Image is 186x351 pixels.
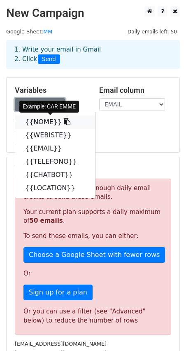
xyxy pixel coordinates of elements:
[15,155,95,168] a: {{TELEFONO}}
[15,168,95,181] a: {{CHATBOT}}
[6,28,52,35] small: Google Sheet:
[15,98,65,111] a: Copy/paste...
[15,86,87,95] h5: Variables
[15,341,107,347] small: [EMAIL_ADDRESS][DOMAIN_NAME]
[23,307,163,325] div: Or you can use a filter (see "Advanced" below) to reduce the number of rows
[6,6,180,20] h2: New Campaign
[125,28,180,35] a: Daily emails left: 50
[15,115,95,129] a: {{NOME}}
[125,27,180,36] span: Daily emails left: 50
[15,129,95,142] a: {{WEBISTE}}
[23,208,163,225] p: Your current plan supports a daily maximum of .
[23,247,165,263] a: Choose a Google Sheet with fewer rows
[15,181,95,195] a: {{LOCATION}}
[99,86,171,95] h5: Email column
[43,28,52,35] a: MM
[23,232,163,240] p: To send these emails, you can either:
[23,285,93,300] a: Sign up for a plan
[38,54,60,64] span: Send
[8,45,178,64] div: 1. Write your email in Gmail 2. Click
[145,311,186,351] iframe: Chat Widget
[29,217,63,224] strong: 50 emails
[15,142,95,155] a: {{EMAIL}}
[23,269,163,278] p: Or
[19,101,79,113] div: Example: CAR EMME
